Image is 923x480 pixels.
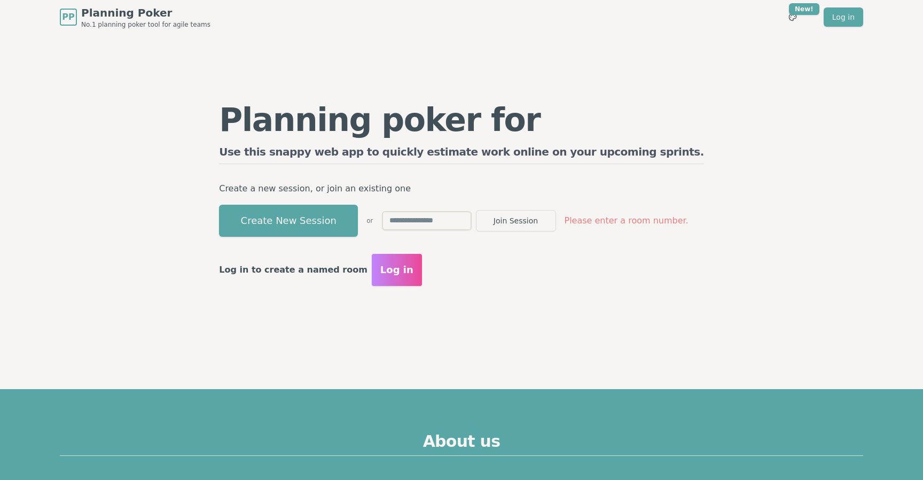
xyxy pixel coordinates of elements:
[60,5,210,29] a: PPPlanning PokerNo.1 planning poker tool for agile teams
[789,3,819,15] div: New!
[62,11,74,24] span: PP
[219,104,704,136] h1: Planning poker for
[366,216,373,225] span: or
[476,210,556,231] button: Join Session
[60,432,863,456] h2: About us
[824,7,863,27] a: Log in
[372,254,422,286] button: Log in
[565,214,689,227] span: Please enter a room number.
[219,181,704,196] p: Create a new session, or join an existing one
[783,7,802,27] button: New!
[219,144,704,164] h2: Use this snappy web app to quickly estimate work online on your upcoming sprints.
[219,262,367,277] p: Log in to create a named room
[81,20,210,29] span: No.1 planning poker tool for agile teams
[81,5,210,20] span: Planning Poker
[380,262,413,277] span: Log in
[219,205,358,237] button: Create New Session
